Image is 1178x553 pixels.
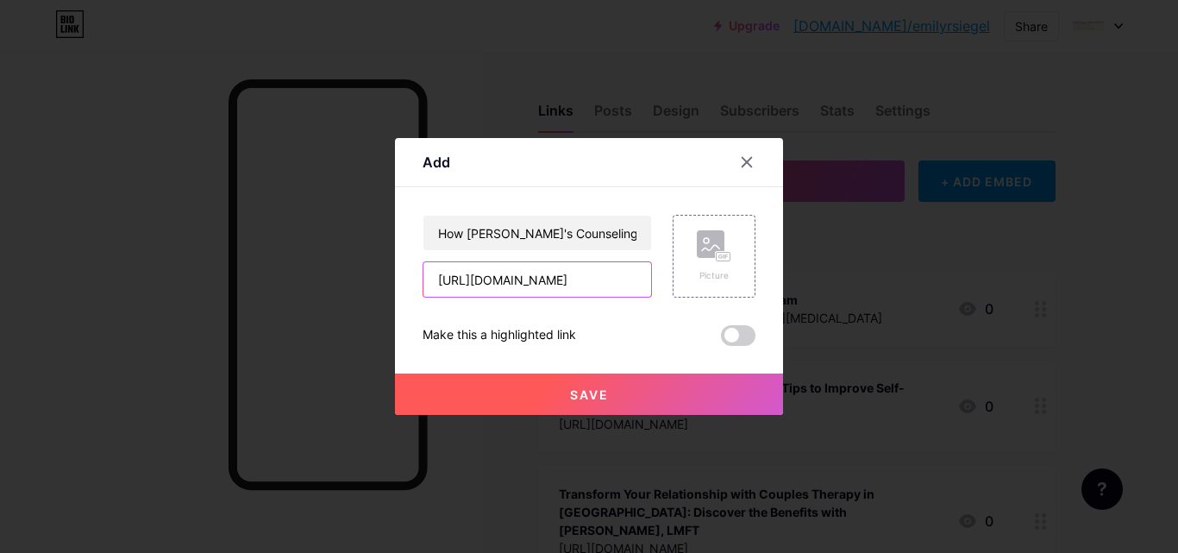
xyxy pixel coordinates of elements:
[570,387,609,402] span: Save
[423,325,576,346] div: Make this a highlighted link
[423,152,450,173] div: Add
[423,262,651,297] input: URL
[697,269,731,282] div: Picture
[423,216,651,250] input: Title
[395,374,783,415] button: Save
